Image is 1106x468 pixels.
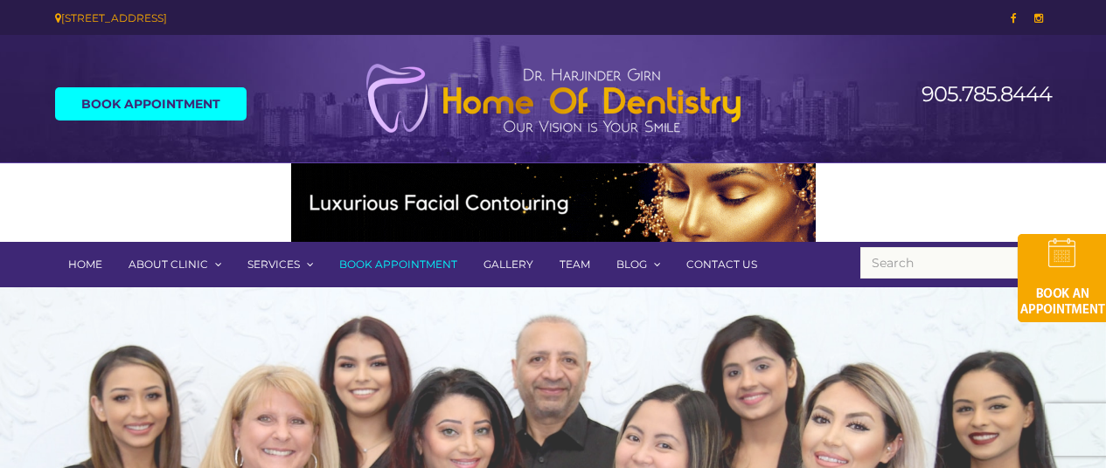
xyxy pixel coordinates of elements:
a: Blog [603,242,673,287]
a: Book Appointment [326,242,470,287]
a: Services [234,242,326,287]
a: Gallery [470,242,546,287]
img: Home of Dentistry [357,63,750,134]
a: Team [546,242,603,287]
a: Home [55,242,115,287]
a: 905.785.8444 [922,81,1052,107]
a: Contact Us [673,242,770,287]
img: book-an-appointment-hod-gld.png [1018,234,1106,322]
a: About Clinic [115,242,234,287]
div: [STREET_ADDRESS] [55,9,540,27]
input: Search [860,247,1018,279]
img: Medspa-Banner-Virtual-Consultation-2-1.gif [291,163,816,242]
a: Book Appointment [55,87,247,120]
